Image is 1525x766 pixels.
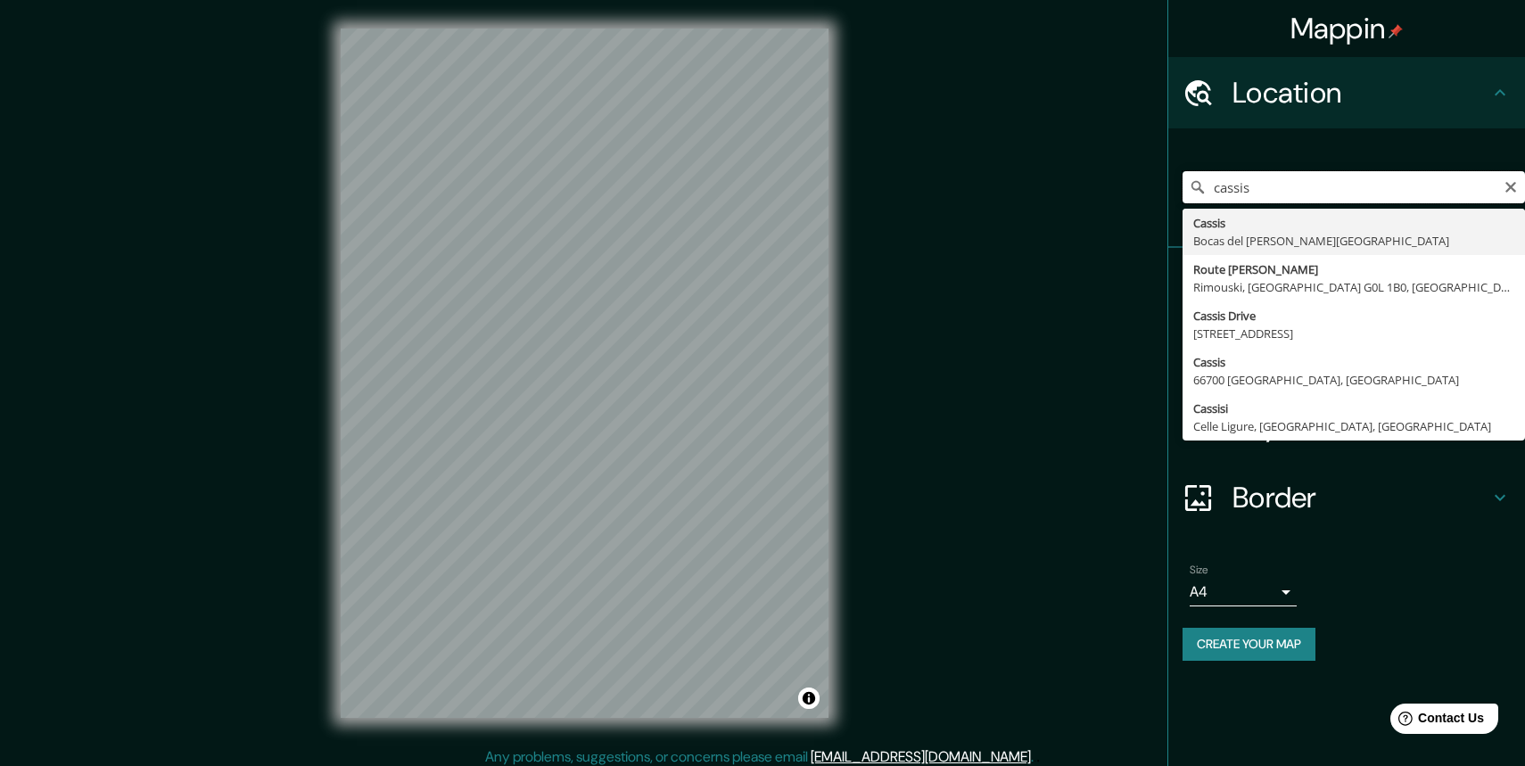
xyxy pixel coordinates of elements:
[1389,24,1403,38] img: pin-icon.png
[1193,232,1514,250] div: Bocas del [PERSON_NAME][GEOGRAPHIC_DATA]
[1193,353,1514,371] div: Cassis
[1193,260,1514,278] div: Route [PERSON_NAME]
[1168,462,1525,533] div: Border
[1193,417,1514,435] div: Celle Ligure, [GEOGRAPHIC_DATA], [GEOGRAPHIC_DATA]
[1168,57,1525,128] div: Location
[1366,696,1505,746] iframe: Help widget launcher
[1290,11,1404,46] h4: Mappin
[1193,325,1514,342] div: [STREET_ADDRESS]
[1183,171,1525,203] input: Pick your city or area
[1190,578,1297,606] div: A4
[1232,75,1489,111] h4: Location
[1193,307,1514,325] div: Cassis Drive
[1193,278,1514,296] div: Rimouski, [GEOGRAPHIC_DATA] G0L 1B0, [GEOGRAPHIC_DATA]
[1183,628,1315,661] button: Create your map
[1193,371,1514,389] div: 66700 [GEOGRAPHIC_DATA], [GEOGRAPHIC_DATA]
[1232,480,1489,515] h4: Border
[1504,177,1518,194] button: Clear
[811,747,1031,766] a: [EMAIL_ADDRESS][DOMAIN_NAME]
[1190,563,1208,578] label: Size
[1168,391,1525,462] div: Layout
[1193,399,1514,417] div: Cassisi
[341,29,828,718] canvas: Map
[1168,248,1525,319] div: Pins
[1168,319,1525,391] div: Style
[1232,408,1489,444] h4: Layout
[1193,214,1514,232] div: Cassis
[798,688,820,709] button: Toggle attribution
